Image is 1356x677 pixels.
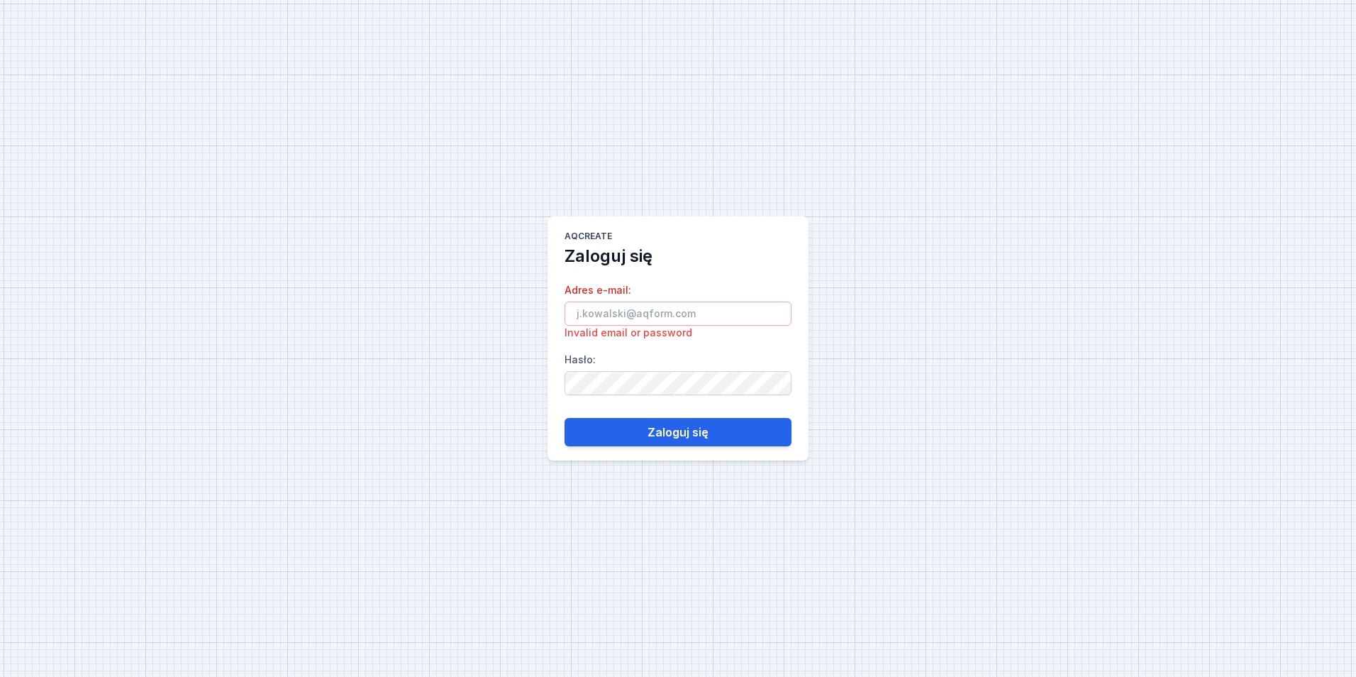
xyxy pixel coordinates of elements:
[565,231,612,245] h1: AQcreate
[565,279,791,340] label: Adres e-mail :
[565,348,791,395] label: Hasło :
[565,371,791,395] input: Hasło:
[565,418,791,446] button: Zaloguj się
[565,326,791,340] div: Invalid email or password
[565,302,791,326] input: Adres e-mail:Invalid email or password
[565,245,652,268] h2: Zaloguj się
